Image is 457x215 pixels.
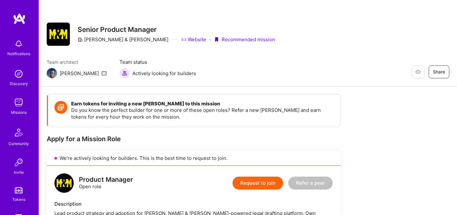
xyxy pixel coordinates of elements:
img: logo [54,173,74,193]
div: Apply for a Mission Role [47,135,340,143]
div: Community [8,140,29,147]
img: bell [12,37,25,50]
span: Team architect [47,59,107,65]
i: icon Mail [101,71,107,76]
div: We’re actively looking for builders. This is the best time to request to join. [47,151,340,166]
img: teamwork [12,96,25,109]
img: tokens [15,187,23,193]
div: Discovery [10,80,28,87]
img: Team Architect [47,68,57,78]
img: Community [11,125,26,140]
img: logo [13,13,26,24]
button: Refer a peer [288,177,333,190]
button: Request to join [233,177,283,190]
div: Description [54,200,333,207]
p: Do you know the perfect builder for one or more of these open roles? Refer a new [PERSON_NAME] an... [71,107,334,120]
div: Tokens [12,196,25,203]
div: Open role [79,176,133,190]
div: Invite [14,169,24,176]
div: Product Manager [79,176,133,183]
img: Token icon [54,101,67,114]
i: icon PurpleRibbon [214,37,219,42]
button: Share [429,65,449,78]
span: Team status [119,59,196,65]
img: discovery [12,67,25,80]
div: [PERSON_NAME] & [PERSON_NAME] [78,36,168,43]
img: Invite [12,156,25,169]
div: [PERSON_NAME] [60,70,99,77]
h3: Senior Product Manager [78,25,275,34]
div: · [209,36,211,43]
div: Notifications [7,50,30,57]
img: Actively looking for builders [119,68,130,78]
span: Actively looking for builders [132,70,196,77]
a: Website [181,36,206,43]
i: icon CompanyGray [78,37,83,42]
img: Company Logo [47,23,70,46]
div: Recommended mission [214,36,275,43]
span: Share [433,69,445,75]
i: icon EyeClosed [415,69,421,74]
h4: Earn tokens for inviting a new [PERSON_NAME] to this mission [71,101,334,107]
div: Missions [11,109,27,116]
